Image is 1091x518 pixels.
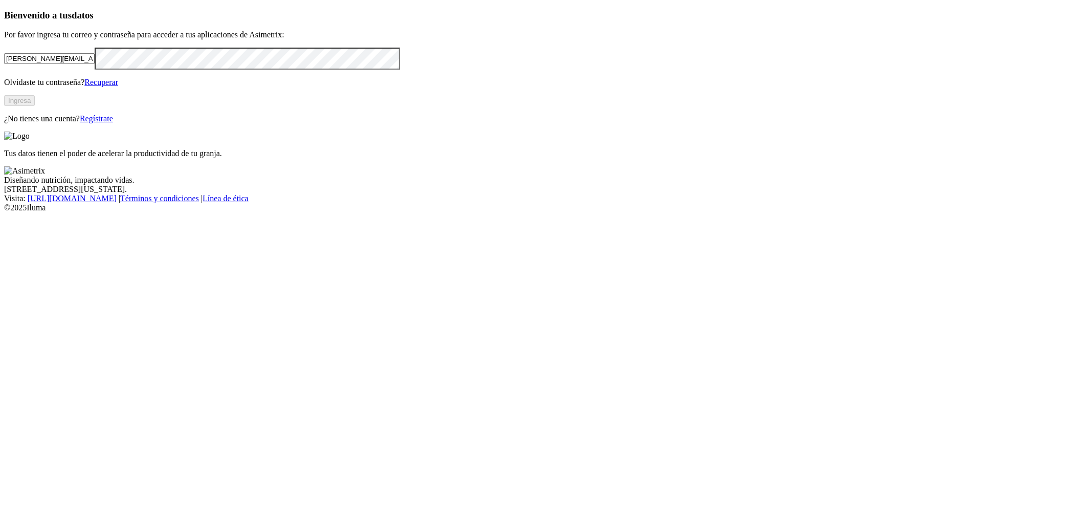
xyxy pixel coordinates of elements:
a: [URL][DOMAIN_NAME] [28,194,117,203]
h3: Bienvenido a tus [4,10,1087,21]
a: Recuperar [84,78,118,87]
p: Tus datos tienen el poder de acelerar la productividad de tu granja. [4,149,1087,158]
p: Olvidaste tu contraseña? [4,78,1087,87]
div: © 2025 Iluma [4,203,1087,212]
button: Ingresa [4,95,35,106]
p: Por favor ingresa tu correo y contraseña para acceder a tus aplicaciones de Asimetrix: [4,30,1087,39]
div: Diseñando nutrición, impactando vidas. [4,176,1087,185]
p: ¿No tienes una cuenta? [4,114,1087,123]
div: Visita : | | [4,194,1087,203]
a: Línea de ética [203,194,249,203]
span: datos [72,10,94,20]
a: Regístrate [80,114,113,123]
img: Asimetrix [4,166,45,176]
input: Tu correo [4,53,95,64]
a: Términos y condiciones [120,194,199,203]
img: Logo [4,132,30,141]
div: [STREET_ADDRESS][US_STATE]. [4,185,1087,194]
